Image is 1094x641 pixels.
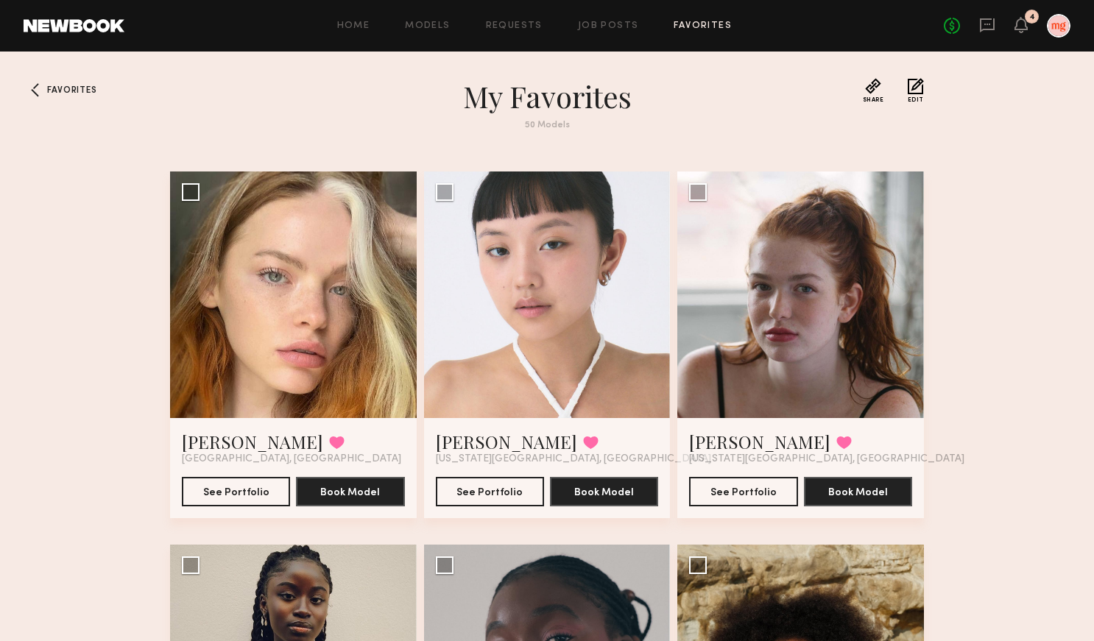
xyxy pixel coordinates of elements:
a: Book Model [296,485,404,497]
span: [GEOGRAPHIC_DATA], [GEOGRAPHIC_DATA] [182,453,401,465]
div: 50 Models [282,121,812,130]
span: Favorites [47,86,96,95]
span: Share [863,97,884,103]
a: Models [405,21,450,31]
span: [US_STATE][GEOGRAPHIC_DATA], [GEOGRAPHIC_DATA] [689,453,964,465]
button: See Portfolio [182,477,290,506]
a: [PERSON_NAME] [182,430,323,453]
button: Book Model [550,477,658,506]
button: Book Model [296,477,404,506]
a: Job Posts [578,21,639,31]
span: [US_STATE][GEOGRAPHIC_DATA], [GEOGRAPHIC_DATA] [436,453,711,465]
span: Edit [908,97,924,103]
div: 4 [1029,13,1035,21]
button: Share [863,78,884,103]
a: [PERSON_NAME] [436,430,577,453]
a: Favorites [674,21,732,31]
a: Requests [486,21,543,31]
h1: My Favorites [282,78,812,115]
a: Home [337,21,370,31]
button: Edit [908,78,924,103]
button: See Portfolio [689,477,797,506]
a: Favorites [24,78,47,102]
a: Book Model [550,485,658,497]
a: [PERSON_NAME] [689,430,830,453]
button: Book Model [804,477,912,506]
button: See Portfolio [436,477,544,506]
a: Book Model [804,485,912,497]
